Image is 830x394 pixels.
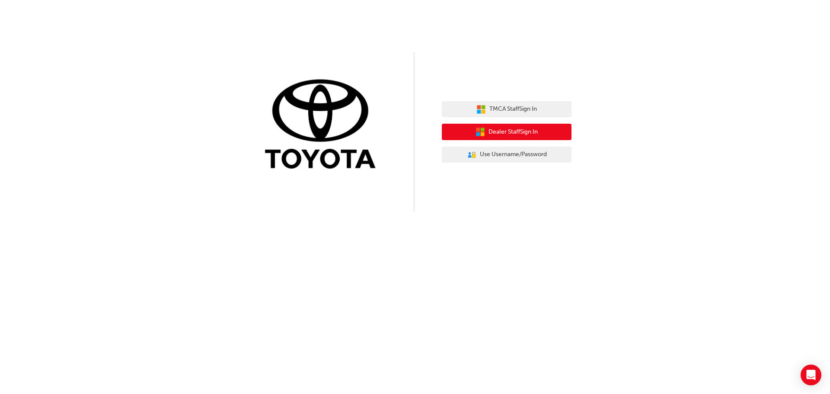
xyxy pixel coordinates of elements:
[442,101,571,118] button: TMCA StaffSign In
[480,150,547,160] span: Use Username/Password
[489,104,537,114] span: TMCA Staff Sign In
[801,365,821,385] div: Open Intercom Messenger
[442,147,571,163] button: Use Username/Password
[488,127,538,137] span: Dealer Staff Sign In
[442,124,571,140] button: Dealer StaffSign In
[259,77,388,173] img: Trak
